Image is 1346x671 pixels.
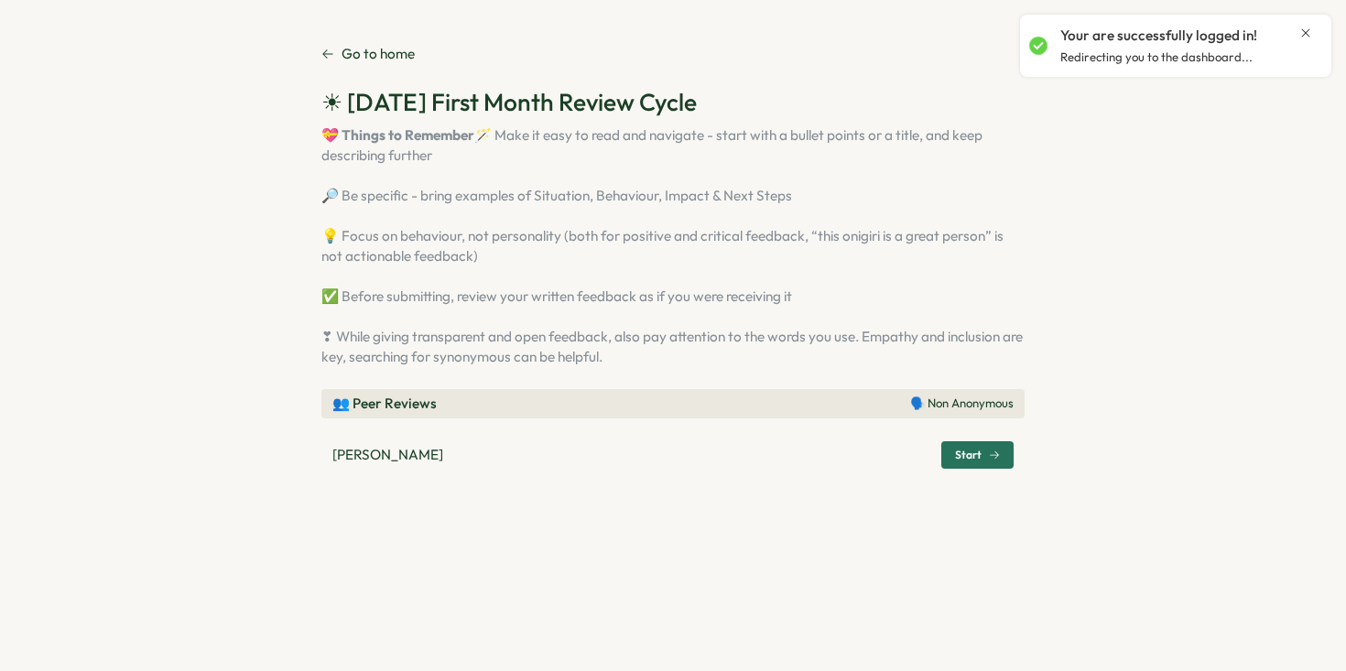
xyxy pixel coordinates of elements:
span: Start [955,449,982,460]
p: Go to home [342,44,415,64]
h2: ☀ [DATE] First Month Review Cycle [321,86,1025,118]
button: Start [941,441,1014,469]
strong: 💝 Things to Remember [321,126,474,144]
button: Close notification [1298,26,1313,40]
p: Your are successfully logged in! [1060,26,1257,46]
p: [PERSON_NAME] [332,445,443,465]
p: Redirecting you to the dashboard... [1060,49,1253,66]
p: 👥 Peer Reviews [332,394,437,414]
a: Go to home [321,44,415,64]
p: 🪄 Make it easy to read and navigate - start with a bullet points or a title, and keep describing ... [321,125,1025,367]
p: 🗣️ Non Anonymous [910,395,1014,412]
